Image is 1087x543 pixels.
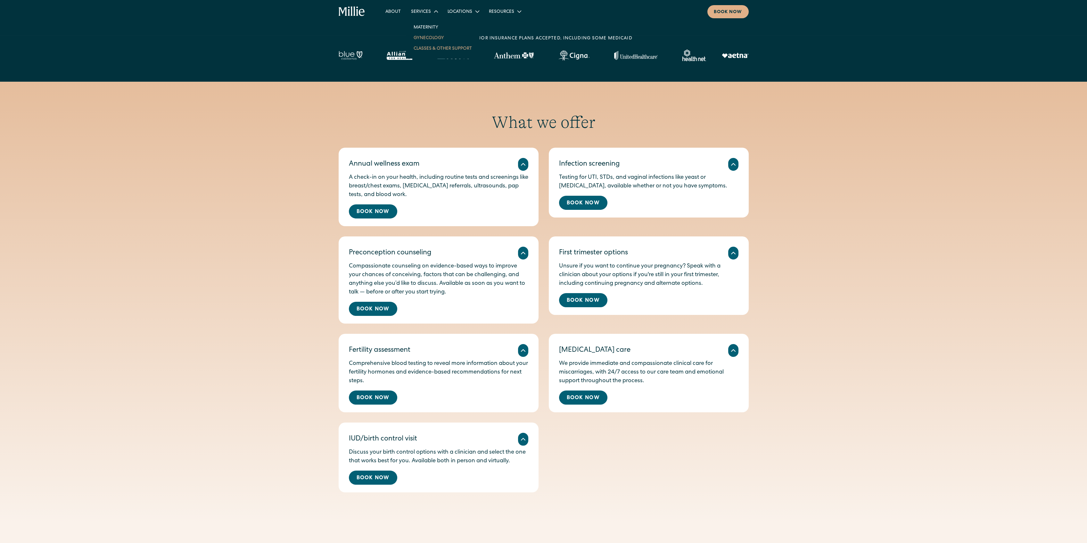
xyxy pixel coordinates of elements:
a: About [380,6,406,17]
div: Annual wellness exam [349,159,419,170]
a: Maternity [408,22,477,32]
img: Aetna logo [722,53,749,58]
div: First trimester options [559,248,628,259]
p: Discuss your birth control options with a clinician and select the one that works best for you. A... [349,448,528,465]
div: Book now [714,9,742,16]
div: MOST MAJOR INSURANCE PLANS ACCEPTED, INCLUDING some MEDICAID [455,35,632,42]
div: Infection screening [559,159,620,170]
a: Gynecology [408,32,477,43]
img: Alameda Alliance logo [387,51,412,60]
a: Book Now [559,293,607,307]
p: Testing for UTI, STDs, and vaginal infections like yeast or [MEDICAL_DATA], available whether or ... [559,173,738,191]
img: Blue California logo [339,51,362,60]
div: Services [406,6,442,17]
div: Preconception counseling [349,248,432,259]
div: Resources [489,9,514,15]
a: home [339,6,365,17]
div: Services [411,9,431,15]
a: Book Now [559,391,607,405]
img: Healthnet logo [682,50,706,61]
nav: Services [406,17,480,59]
div: Resources [484,6,526,17]
p: Compassionate counseling on evidence-based ways to improve your chances of conceiving, factors th... [349,262,528,297]
img: United Healthcare logo [614,51,658,60]
a: Book Now [349,471,397,485]
p: Comprehensive blood testing to reveal more information about your fertility hormones and evidence... [349,359,528,385]
h2: What we offer [339,112,749,132]
p: Unsure if you want to continue your pregnancy? Speak with a clinician about your options if you'r... [559,262,738,288]
p: We provide immediate and compassionate clinical care for miscarriages, with 24/7 access to our ca... [559,359,738,385]
a: Book Now [349,302,397,316]
a: Book Now [559,196,607,210]
img: Cigna logo [558,50,589,61]
a: Book Now [349,204,397,218]
div: Locations [448,9,472,15]
a: Book Now [349,391,397,405]
a: Book now [707,5,749,18]
div: [MEDICAL_DATA] care [559,345,630,356]
a: Classes & Other Support [408,43,477,53]
div: Locations [442,6,484,17]
img: Anthem Logo [494,52,534,59]
div: IUD/birth control visit [349,434,417,445]
p: A check-in on your health, including routine tests and screenings like breast/chest exams, [MEDIC... [349,173,528,199]
div: Fertility assessment [349,345,410,356]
